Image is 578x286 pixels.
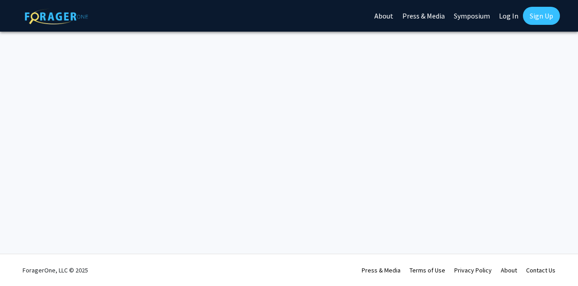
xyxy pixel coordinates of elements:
a: Terms of Use [410,266,445,274]
div: ForagerOne, LLC © 2025 [23,254,88,286]
a: About [501,266,517,274]
a: Privacy Policy [454,266,492,274]
a: Sign Up [523,7,560,25]
a: Press & Media [362,266,401,274]
img: ForagerOne Logo [25,9,88,24]
a: Contact Us [526,266,555,274]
